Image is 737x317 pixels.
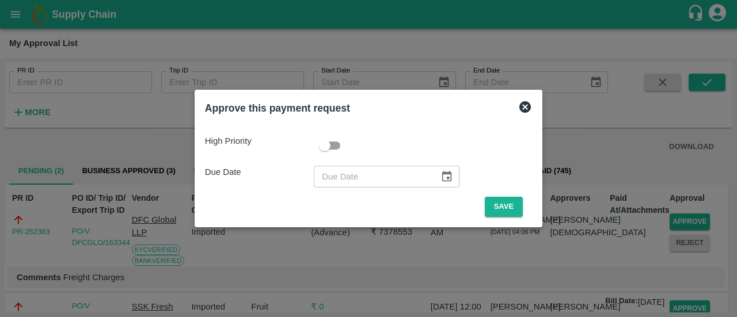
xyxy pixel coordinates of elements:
[205,135,314,147] p: High Priority
[205,166,314,178] p: Due Date
[205,102,350,114] b: Approve this payment request
[436,166,458,188] button: Choose date
[314,166,431,188] input: Due Date
[485,197,523,217] button: Save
